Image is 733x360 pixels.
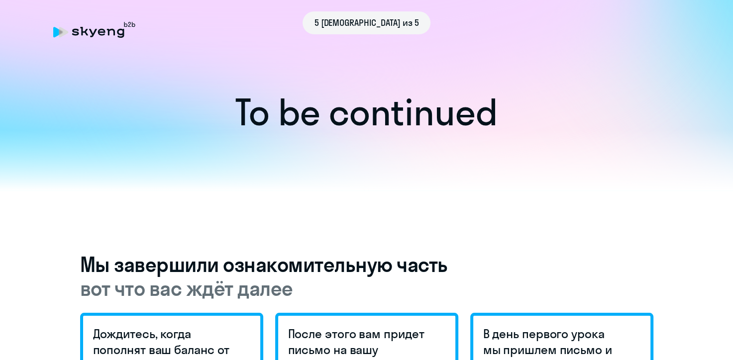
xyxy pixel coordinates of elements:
h1: To be continued [20,95,713,130]
h3: Мы завершили ознакомительную часть [80,253,653,300]
span: 5 [DEMOGRAPHIC_DATA] из 5 [314,16,419,29]
span: вот что вас ждёт далее [80,276,653,300]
